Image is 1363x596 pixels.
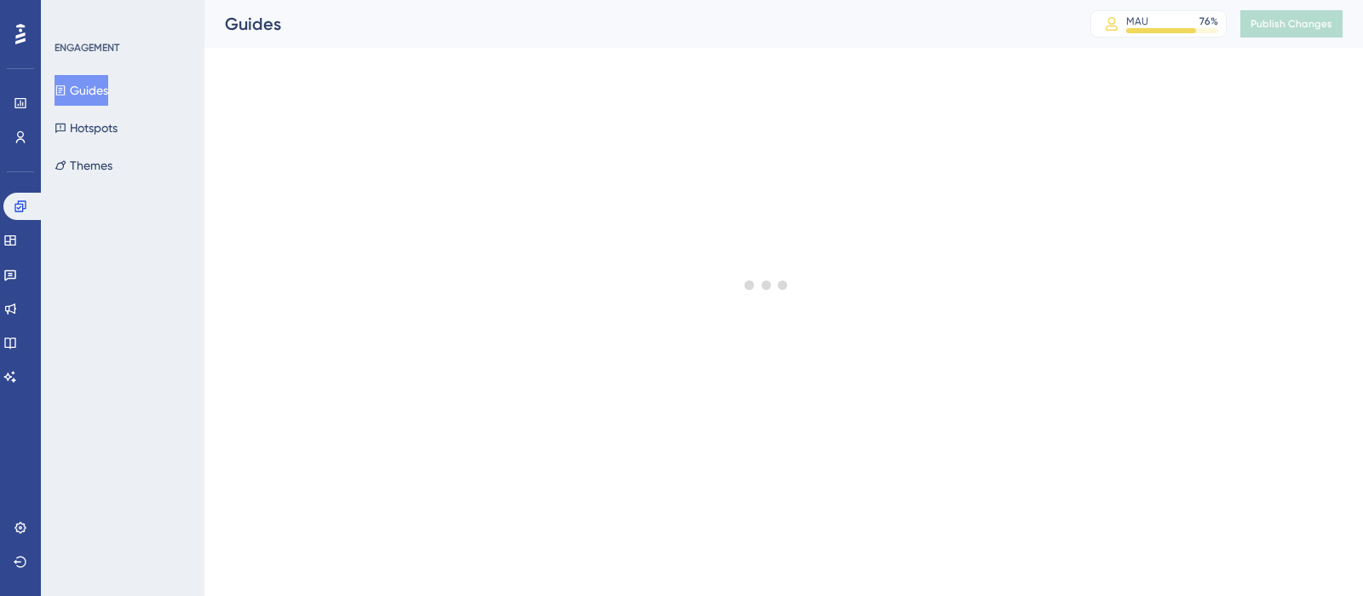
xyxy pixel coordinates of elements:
[1251,17,1332,31] span: Publish Changes
[225,12,1048,36] div: Guides
[55,75,108,106] button: Guides
[55,150,112,181] button: Themes
[55,113,118,143] button: Hotspots
[1126,14,1148,28] div: MAU
[1240,10,1343,38] button: Publish Changes
[55,41,119,55] div: ENGAGEMENT
[1199,14,1218,28] div: 76 %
